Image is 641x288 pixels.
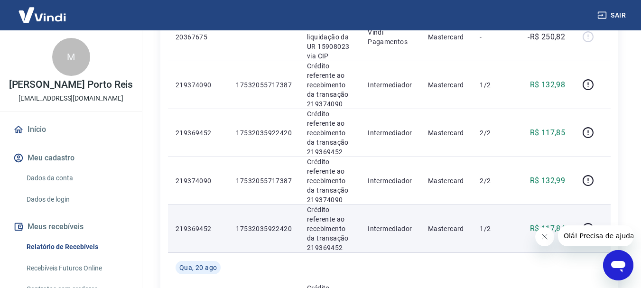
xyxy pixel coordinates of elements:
a: Relatório de Recebíveis [23,237,130,257]
p: 17532055717387 [236,176,292,186]
p: [PERSON_NAME] Porto Reis [9,80,133,90]
button: Sair [595,7,630,24]
p: 17532055717387 [236,80,292,90]
button: Meus recebíveis [11,216,130,237]
p: 17532035922420 [236,224,292,233]
p: 20367675 [176,32,221,42]
div: M [52,38,90,76]
a: Início [11,119,130,140]
p: Intermediador [368,128,413,138]
p: Mastercard [428,128,465,138]
p: Intermediador [368,176,413,186]
p: 219374090 [176,176,221,186]
iframe: Mensagem da empresa [558,225,633,246]
p: R$ 117,84 [530,223,566,234]
p: 2/2 [480,176,508,186]
p: Intermediador [368,224,413,233]
span: Olá! Precisa de ajuda? [6,7,80,14]
p: Crédito referente ao recebimento da transação 219369452 [307,205,353,252]
button: Meu cadastro [11,148,130,168]
p: Mastercard [428,32,465,42]
p: Mastercard [428,80,465,90]
p: R$ 132,99 [530,175,566,186]
p: 1/2 [480,80,508,90]
iframe: Botão para abrir a janela de mensagens [603,250,633,280]
p: 219374090 [176,80,221,90]
p: 219369452 [176,224,221,233]
span: Qua, 20 ago [179,263,217,272]
img: Vindi [11,0,73,29]
p: R$ 132,98 [530,79,566,91]
p: Intermediador [368,80,413,90]
p: R$ 117,85 [530,127,566,139]
p: 219369452 [176,128,221,138]
p: Mastercard [428,224,465,233]
p: Mastercard [428,176,465,186]
p: Crédito referente ao recebimento da transação 219369452 [307,109,353,157]
p: 1/2 [480,224,508,233]
a: Dados de login [23,190,130,209]
a: Dados da conta [23,168,130,188]
a: Recebíveis Futuros Online [23,259,130,278]
p: 2/2 [480,128,508,138]
p: Vindi Pagamentos [368,28,413,46]
p: Crédito referente ao recebimento da transação 219374090 [307,61,353,109]
p: - [480,32,508,42]
p: Débito referente à liquidação da UR 15908023 via CIP [307,13,353,61]
iframe: Fechar mensagem [535,227,554,246]
p: -R$ 250,82 [528,31,565,43]
p: Crédito referente ao recebimento da transação 219374090 [307,157,353,204]
p: [EMAIL_ADDRESS][DOMAIN_NAME] [19,93,123,103]
p: 17532035922420 [236,128,292,138]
